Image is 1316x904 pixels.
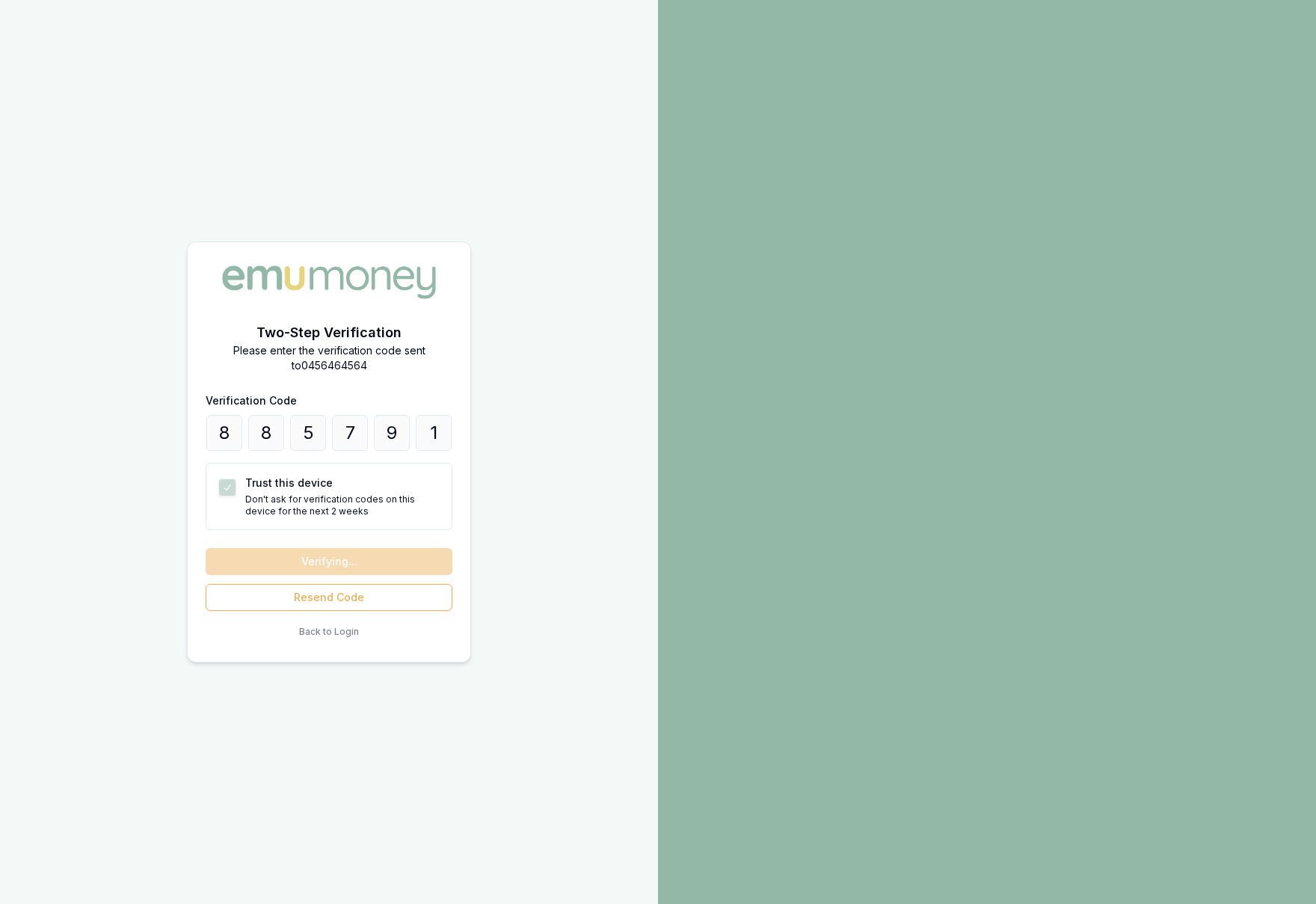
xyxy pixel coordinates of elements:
label: Trust this device [245,476,333,489]
h2: Two-Step Verification [206,322,452,343]
button: Resend Code [206,584,452,611]
p: Please enter the verification code sent to 0456464564 [206,343,452,373]
img: Emu Money [217,260,441,304]
label: Verification Code [206,394,297,407]
p: Don't ask for verification codes on this device for the next 2 weeks [245,493,440,517]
